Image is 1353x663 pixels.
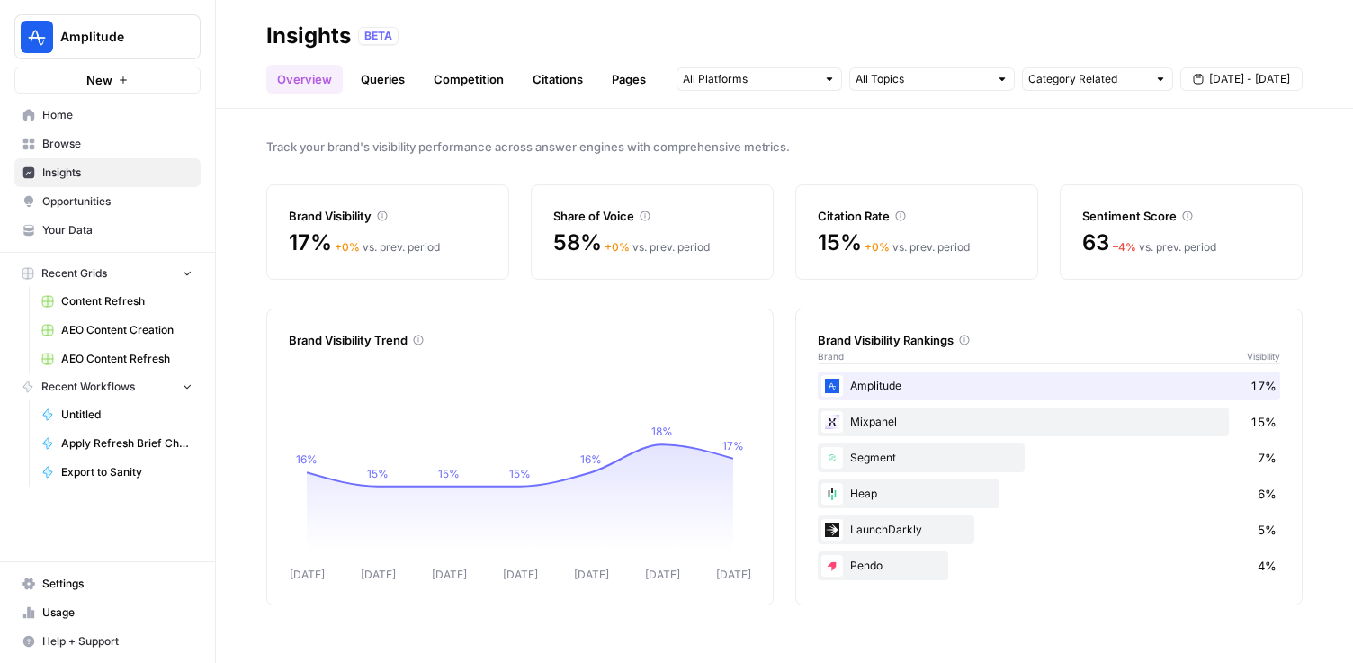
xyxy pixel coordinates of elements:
a: Insights [14,158,201,187]
div: Brand Visibility Rankings [818,331,1280,349]
span: Browse [42,136,193,152]
span: Content Refresh [61,293,193,309]
span: Export to Sanity [61,464,193,480]
div: Segment [818,443,1280,472]
tspan: [DATE] [290,568,325,581]
img: Amplitude Logo [21,21,53,53]
button: Recent Workflows [14,373,201,400]
span: 17% [289,228,331,257]
div: Insights [266,22,351,50]
span: + 0 % [605,240,630,254]
div: Sentiment Score [1082,207,1280,225]
span: – 4 % [1113,240,1136,254]
a: Browse [14,130,201,158]
span: Untitled [61,407,193,423]
button: Help + Support [14,627,201,656]
div: Pendo [818,551,1280,580]
tspan: 15% [509,467,531,480]
span: Recent Workflows [41,379,135,395]
tspan: 17% [722,439,744,452]
a: AEO Content Refresh [33,345,201,373]
span: Recent Grids [41,265,107,282]
tspan: [DATE] [432,568,467,581]
tspan: [DATE] [574,568,609,581]
span: AEO Content Creation [61,322,193,338]
tspan: 16% [580,452,602,466]
span: 17% [1250,377,1277,395]
div: LaunchDarkly [818,515,1280,544]
tspan: [DATE] [716,568,751,581]
span: Home [42,107,193,123]
span: Track your brand's visibility performance across answer engines with comprehensive metrics. [266,138,1303,156]
tspan: 16% [296,452,318,466]
button: Recent Grids [14,260,201,287]
span: Help + Support [42,633,193,650]
input: All Platforms [683,70,816,88]
span: 58% [553,228,601,257]
tspan: 15% [367,467,389,480]
span: Brand [818,349,844,363]
span: + 0 % [865,240,890,254]
img: b2fazibalt0en05655e7w9nio2z4 [821,375,843,397]
input: All Topics [856,70,989,88]
button: New [14,67,201,94]
tspan: 18% [651,425,673,438]
img: 2tn0gblkuxfczbh0ojsittpzj9ya [821,519,843,541]
span: Apply Refresh Brief Changes - Explore [61,435,193,452]
tspan: [DATE] [645,568,680,581]
a: Apply Refresh Brief Changes - Explore [33,429,201,458]
a: Your Data [14,216,201,245]
img: y0fpp64k3yag82e8u6ho1nmr2p0n [821,411,843,433]
a: Opportunities [14,187,201,216]
span: 7% [1258,449,1277,467]
div: vs. prev. period [1113,239,1216,255]
span: 4% [1258,557,1277,575]
tspan: [DATE] [503,568,538,581]
span: AEO Content Refresh [61,351,193,367]
a: AEO Content Creation [33,316,201,345]
span: Your Data [42,222,193,238]
span: 5% [1258,521,1277,539]
div: vs. prev. period [865,239,970,255]
span: Insights [42,165,193,181]
img: sy286mhi969bcwyjwwimc37612sd [821,447,843,469]
div: Mixpanel [818,408,1280,436]
span: Settings [42,576,193,592]
div: BETA [358,27,399,45]
span: 15% [1250,413,1277,431]
div: Brand Visibility Trend [289,331,751,349]
span: 15% [818,228,861,257]
tspan: [DATE] [361,568,396,581]
img: hdko13hyuhwg1mhygqh90h4cqepu [821,483,843,505]
a: Home [14,101,201,130]
span: [DATE] - [DATE] [1209,71,1290,87]
div: vs. prev. period [335,239,440,255]
a: Overview [266,65,343,94]
span: Usage [42,605,193,621]
input: Category Related [1028,70,1147,88]
span: 6% [1258,485,1277,503]
div: vs. prev. period [605,239,710,255]
div: Brand Visibility [289,207,487,225]
a: Usage [14,598,201,627]
div: Heap [818,479,1280,508]
a: Citations [522,65,594,94]
a: Untitled [33,400,201,429]
a: Content Refresh [33,287,201,316]
a: Pages [601,65,657,94]
div: Share of Voice [553,207,751,225]
span: 63 [1082,228,1109,257]
img: piswy9vrvpur08uro5cr7jpu448u [821,555,843,577]
span: Visibility [1247,349,1280,363]
tspan: 15% [438,467,460,480]
span: Opportunities [42,193,193,210]
button: [DATE] - [DATE] [1180,67,1303,91]
a: Settings [14,569,201,598]
a: Competition [423,65,515,94]
span: New [86,71,112,89]
span: + 0 % [335,240,360,254]
span: Amplitude [60,28,169,46]
button: Workspace: Amplitude [14,14,201,59]
a: Queries [350,65,416,94]
div: Amplitude [818,372,1280,400]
